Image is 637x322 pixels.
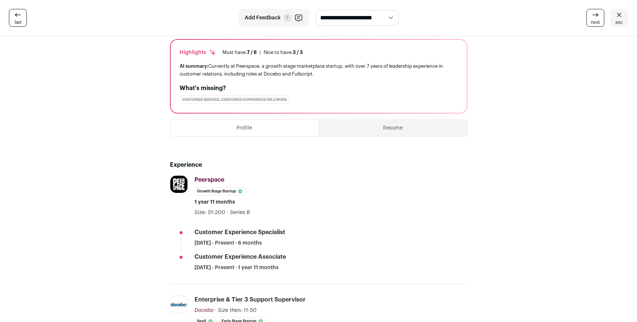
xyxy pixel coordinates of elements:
button: Profile [170,120,319,136]
span: [DATE] - Present · 6 months [194,239,262,247]
a: last [9,9,27,27]
span: · [227,209,228,216]
a: esc [610,9,628,27]
span: [DATE] - Present · 1 year 11 months [194,264,279,271]
div: Highlights [180,49,216,56]
span: Docebo [194,308,213,313]
h2: Experience [170,160,467,169]
div: Must have: [222,50,257,55]
span: Add Feedback [245,14,281,22]
div: Customer Experience Associate [194,253,286,261]
a: next [586,9,604,27]
button: Add Feedback F [238,9,309,27]
button: Resume [319,120,467,136]
span: Peerspace [194,177,224,183]
div: Enterprise & Tier 3 Support Supervisor [194,296,306,304]
span: next [591,19,600,25]
div: Currently at Peerspace, a growth-stage marketplace startup, with over 7 years of leadership exper... [180,62,458,78]
h2: What's missing? [180,84,458,93]
div: Customer Experience Specialist [194,228,285,236]
li: Growth Stage Startup [194,187,246,195]
span: esc [615,19,623,25]
ul: | [222,50,303,55]
span: AI summary: [180,64,208,68]
img: 0e238311ec13779814117ca176cbd43dbd9bc8b2fc6a08c5257dcef6b0528f74.jpg [170,302,187,307]
span: 1 year 11 months [194,198,235,206]
div: Nice to have: [264,50,303,55]
span: 3 / 3 [293,50,303,55]
span: Size: 51-200 [194,210,225,215]
span: Series B [230,210,250,215]
div: Customer Service, Customer Experience or 2 more [180,96,290,104]
span: last [15,19,22,25]
span: 7 / 8 [247,50,257,55]
img: cdb0f9fb983da358a2d98d430f94751112093f2ae226d08f0cbec223c55ffe56.png [170,176,187,193]
span: · Size then: 11-50 [215,308,257,313]
span: F [284,14,291,22]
